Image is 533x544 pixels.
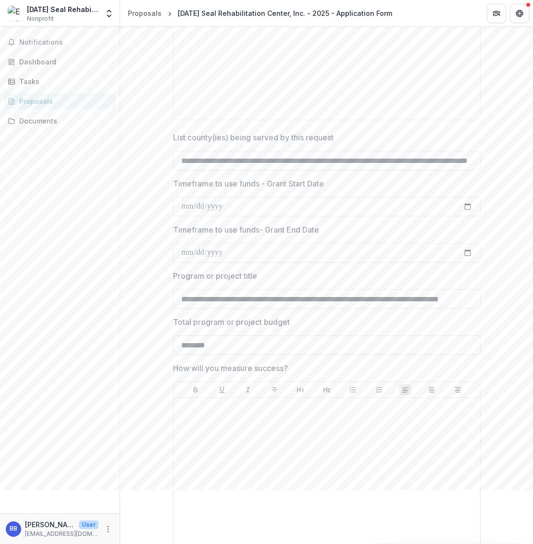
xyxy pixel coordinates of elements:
[25,530,99,538] p: [EMAIL_ADDRESS][DOMAIN_NAME]
[426,384,437,396] button: Align Center
[373,384,385,396] button: Ordered List
[173,270,257,282] p: Program or project title
[321,384,333,396] button: Heading 2
[4,74,116,89] a: Tasks
[27,14,54,23] span: Nonprofit
[173,224,319,235] p: Timeframe to use funds- Grant End Date
[173,132,334,143] p: List county(ies) being served by this request
[295,384,306,396] button: Heading 1
[102,4,116,23] button: Open entity switcher
[4,93,116,109] a: Proposals
[269,384,280,396] button: Strike
[19,38,112,47] span: Notifications
[27,4,99,14] div: [DATE] Seal Rehabilitation Center, Inc.
[19,116,108,126] div: Documents
[102,523,114,535] button: More
[128,8,161,18] div: Proposals
[10,526,17,532] div: Betsy Bethel-McFarland
[79,520,99,529] p: User
[19,57,108,67] div: Dashboard
[124,6,396,20] nav: breadcrumb
[4,54,116,70] a: Dashboard
[4,35,116,50] button: Notifications
[347,384,359,396] button: Bullet List
[190,384,201,396] button: Bold
[25,519,75,530] p: [PERSON_NAME]
[124,6,165,20] a: Proposals
[510,4,529,23] button: Get Help
[178,8,392,18] div: [DATE] Seal Rehabilitation Center, Inc. - 2025 - Application Form
[452,384,463,396] button: Align Right
[173,316,290,328] p: Total program or project budget
[8,6,23,21] img: Easter Seal Rehabilitation Center, Inc.
[242,384,254,396] button: Italicize
[19,96,108,106] div: Proposals
[173,362,288,374] p: How will you measure success?
[19,76,108,87] div: Tasks
[487,4,506,23] button: Partners
[399,384,411,396] button: Align Left
[216,384,228,396] button: Underline
[4,113,116,129] a: Documents
[173,178,324,189] p: Timeframe to use funds - Grant Start Date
